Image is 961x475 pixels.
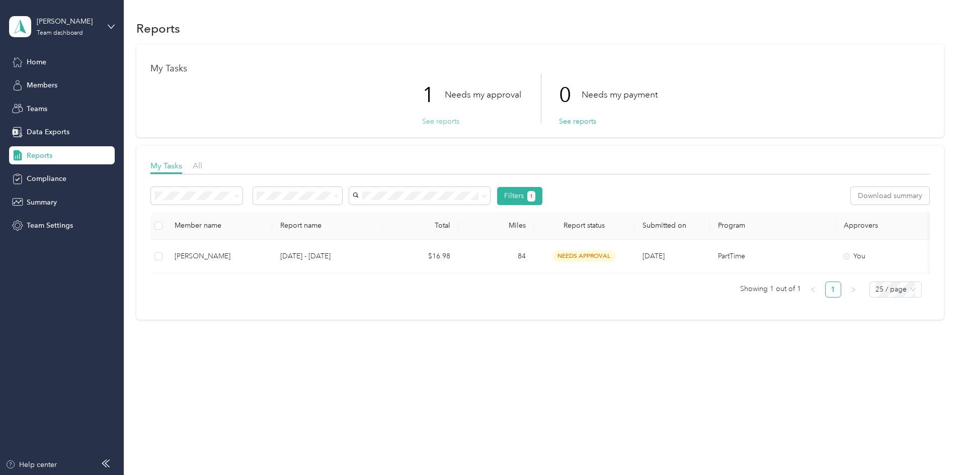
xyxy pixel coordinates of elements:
div: Member name [175,221,264,230]
button: right [845,281,861,298]
td: PartTime [710,240,836,273]
span: Report status [542,221,626,230]
h1: Reports [136,23,180,34]
li: Previous Page [805,281,821,298]
button: Help center [6,459,57,470]
th: Approvers [836,212,936,240]
span: Members [27,80,57,90]
th: Program [710,212,836,240]
th: Member name [167,212,272,240]
iframe: Everlance-gr Chat Button Frame [905,419,961,475]
button: Download summary [851,187,929,205]
div: [PERSON_NAME] [37,16,100,27]
div: Total [391,221,450,230]
span: Teams [27,104,47,114]
span: right [850,287,856,293]
button: Filters1 [497,187,543,205]
span: Showing 1 out of 1 [740,281,801,297]
span: 1 [530,192,533,201]
li: Next Page [845,281,861,298]
span: Summary [27,197,57,208]
div: You [844,251,928,262]
td: $16.98 [383,240,458,273]
span: Team Settings [27,220,73,231]
button: 1 [527,191,536,202]
button: See reports [559,116,596,127]
p: Needs my payment [582,88,658,101]
div: Page Size [869,281,922,298]
span: Home [27,57,46,67]
span: Compliance [27,173,66,184]
p: 1 [422,74,445,116]
span: Reports [27,150,52,161]
div: [PERSON_NAME] [175,251,264,262]
th: Submitted on [634,212,710,240]
th: Report name [272,212,383,240]
span: Data Exports [27,127,69,137]
h1: My Tasks [150,63,930,74]
a: 1 [826,282,841,297]
span: All [193,161,202,170]
p: 0 [559,74,582,116]
button: See reports [422,116,459,127]
button: left [805,281,821,298]
div: Team dashboard [37,30,83,36]
span: [DATE] [643,252,665,260]
span: needs approval [552,250,616,262]
span: left [810,287,816,293]
div: Miles [466,221,526,230]
p: Needs my approval [445,88,521,101]
span: My Tasks [150,161,182,170]
li: 1 [825,281,841,298]
p: PartTime [718,251,828,262]
span: 25 / page [875,282,916,297]
td: 84 [458,240,534,273]
p: [DATE] - [DATE] [280,251,375,262]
